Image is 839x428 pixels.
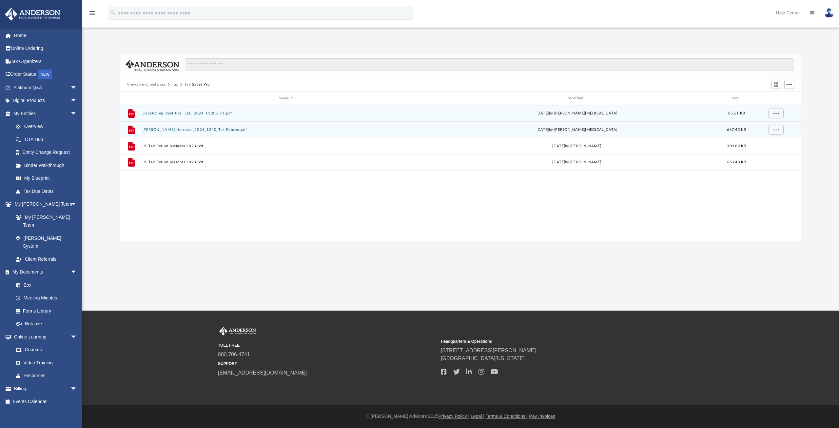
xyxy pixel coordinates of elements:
[433,111,721,116] div: [DATE] by [PERSON_NAME][MEDICAL_DATA]
[5,330,84,343] a: Online Learningarrow_drop_down
[70,94,84,108] span: arrow_drop_down
[70,81,84,94] span: arrow_drop_down
[127,82,166,88] button: Viewable-ClientDocs
[5,29,87,42] a: Home
[9,133,87,146] a: CTA Hub
[120,105,801,241] div: grid
[9,369,84,382] a: Resources
[771,80,781,89] button: Switch to Grid View
[433,159,721,165] div: [DATE] by [PERSON_NAME]
[5,94,87,107] a: Digital Productsarrow_drop_down
[9,343,84,357] a: Courses
[768,109,783,118] button: More options
[727,128,746,132] span: 667.43 KB
[218,342,436,348] small: TOLL FREE
[70,198,84,211] span: arrow_drop_down
[728,112,745,115] span: 85.61 KB
[185,58,794,71] input: Search files and folders
[70,330,84,344] span: arrow_drop_down
[441,338,659,344] small: Headquarters & Operations
[88,9,96,17] i: menu
[5,395,87,408] a: Events Calendar
[123,95,139,101] div: id
[9,211,80,232] a: My [PERSON_NAME] Team
[768,125,783,135] button: More options
[727,160,746,164] span: 663.48 KB
[218,327,257,336] img: Anderson Advisors Platinum Portal
[218,370,307,376] a: [EMAIL_ADDRESS][DOMAIN_NAME]
[824,8,834,18] img: User Pic
[5,382,87,395] a: Billingarrow_drop_down
[433,127,721,133] div: [DATE] by [PERSON_NAME][MEDICAL_DATA]
[218,352,250,357] a: 800.706.4741
[70,382,84,396] span: arrow_drop_down
[9,146,87,159] a: Entity Change Request
[38,70,52,79] div: NEW
[3,8,62,21] img: Anderson Advisors Platinum Portal
[5,266,84,279] a: My Documentsarrow_drop_down
[5,68,87,81] a: Order StatusNEW
[433,95,720,101] div: Modified
[9,317,84,331] a: Notarize
[9,120,87,133] a: Overview
[471,414,484,419] a: Legal |
[142,111,430,115] button: Developing Identities_ LLC_2024_1120S_K1.pdf
[9,232,84,253] a: [PERSON_NAME] System
[142,160,430,164] button: US Tax Return personal 2023.pdf
[9,356,80,369] a: Video Training
[88,12,96,17] a: menu
[142,95,430,101] div: Name
[5,81,87,94] a: Platinum Q&Aarrow_drop_down
[9,159,87,172] a: Binder Walkthrough
[109,9,117,16] i: search
[433,143,721,149] div: [DATE] by [PERSON_NAME]
[9,253,84,266] a: Client Referrals
[142,128,430,132] button: [PERSON_NAME] Horrocks_2024_1040_Tax Returns.pdf
[9,292,84,305] a: Meeting Minutes
[5,42,87,55] a: Online Ordering
[723,95,750,101] div: Size
[82,413,839,420] div: © [PERSON_NAME] Advisors 2025
[486,414,528,419] a: Terms & Conditions |
[529,414,555,419] a: Pay Invoices
[5,55,87,68] a: Tax Organizers
[441,356,525,361] a: [GEOGRAPHIC_DATA][US_STATE]
[752,95,798,101] div: id
[9,278,80,292] a: Box
[9,185,87,198] a: Tax Due Dates
[439,414,470,419] a: Privacy Policy |
[184,82,209,88] button: Tax Saver Pro
[5,107,87,120] a: My Entitiesarrow_drop_down
[218,361,436,367] small: SUPPORT
[5,198,84,211] a: My [PERSON_NAME] Teamarrow_drop_down
[70,107,84,120] span: arrow_drop_down
[9,172,84,185] a: My Blueprint
[172,82,178,88] button: Tax
[727,144,746,148] span: 309.82 KB
[142,144,430,148] button: US Tax Return business 2023.pdf
[70,266,84,279] span: arrow_drop_down
[784,80,794,89] button: Add
[9,304,80,317] a: Forms Library
[441,348,536,353] a: [STREET_ADDRESS][PERSON_NAME]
